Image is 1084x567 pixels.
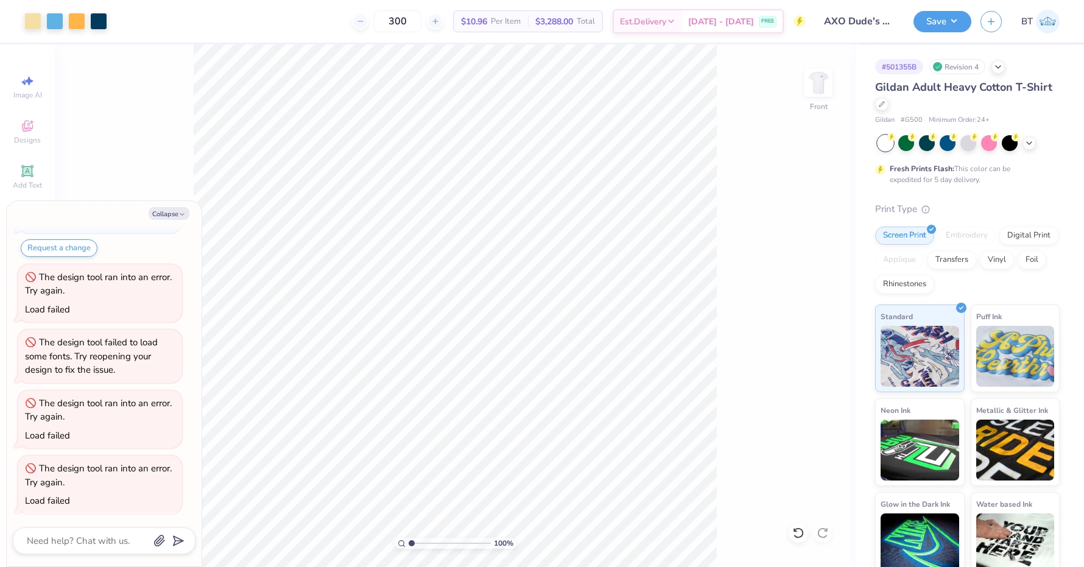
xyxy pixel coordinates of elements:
[14,135,41,145] span: Designs
[1036,10,1060,33] img: Brooke Townsend
[929,115,990,125] span: Minimum Order: 24 +
[461,15,487,28] span: $10.96
[815,9,904,33] input: Untitled Design
[25,303,70,315] div: Load failed
[976,404,1048,417] span: Metallic & Glitter Ink
[913,11,971,32] button: Save
[881,498,950,510] span: Glow in the Dark Ink
[25,397,172,423] div: The design tool ran into an error. Try again.
[875,80,1052,94] span: Gildan Adult Heavy Cotton T-Shirt
[25,271,172,297] div: The design tool ran into an error. Try again.
[806,71,831,95] img: Front
[976,326,1055,387] img: Puff Ink
[976,498,1032,510] span: Water based Ink
[890,163,1040,185] div: This color can be expedited for 5 day delivery.
[875,115,895,125] span: Gildan
[491,15,521,28] span: Per Item
[999,227,1058,245] div: Digital Print
[881,310,913,323] span: Standard
[535,15,573,28] span: $3,288.00
[875,227,934,245] div: Screen Print
[13,180,42,190] span: Add Text
[875,202,1060,216] div: Print Type
[929,59,985,74] div: Revision 4
[149,207,189,220] button: Collapse
[374,10,421,32] input: – –
[927,251,976,269] div: Transfers
[25,495,70,507] div: Load failed
[875,251,924,269] div: Applique
[881,404,910,417] span: Neon Ink
[25,336,158,376] div: The design tool failed to load some fonts. Try reopening your design to fix the issue.
[976,420,1055,481] img: Metallic & Glitter Ink
[620,15,666,28] span: Est. Delivery
[688,15,754,28] span: [DATE] - [DATE]
[25,429,70,442] div: Load failed
[1021,10,1060,33] a: BT
[890,164,954,174] strong: Fresh Prints Flash:
[25,462,172,488] div: The design tool ran into an error. Try again.
[976,310,1002,323] span: Puff Ink
[938,227,996,245] div: Embroidery
[901,115,923,125] span: # G500
[13,90,42,100] span: Image AI
[810,101,828,112] div: Front
[980,251,1014,269] div: Vinyl
[875,275,934,294] div: Rhinestones
[881,326,959,387] img: Standard
[21,239,97,257] button: Request a change
[875,59,923,74] div: # 501355B
[494,538,513,549] span: 100 %
[577,15,595,28] span: Total
[761,17,774,26] span: FREE
[881,420,959,481] img: Neon Ink
[1018,251,1046,269] div: Foil
[1021,15,1033,29] span: BT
